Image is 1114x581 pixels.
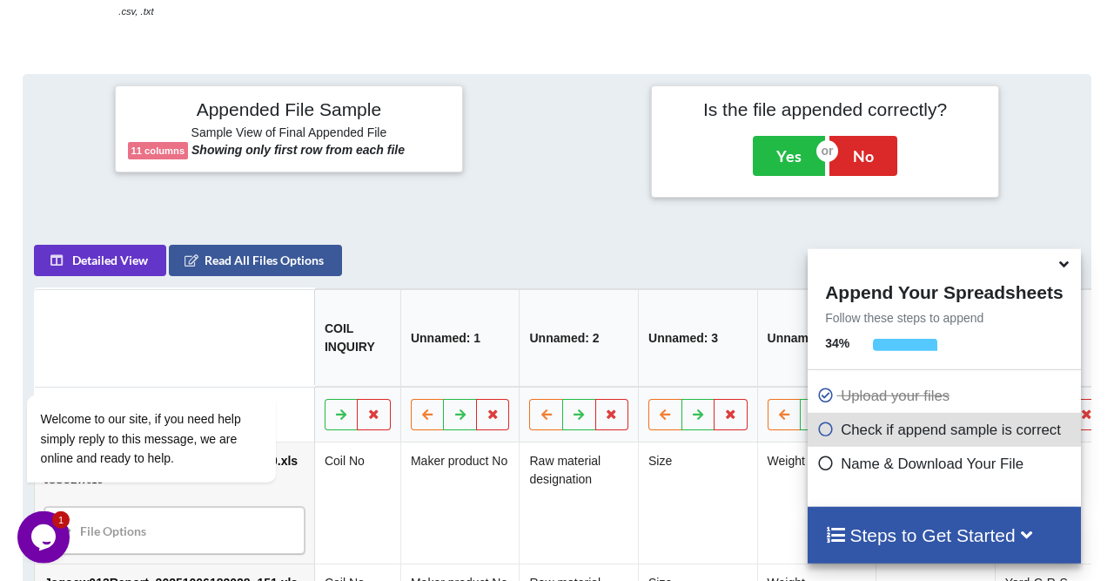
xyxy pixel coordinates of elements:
[400,443,520,564] td: Maker product No
[816,385,1076,407] p: Upload your files
[816,453,1076,475] p: Name & Download Your File
[17,511,73,564] iframe: chat widget
[17,238,331,503] iframe: chat widget
[128,125,451,143] h6: Sample View of Final Appended File
[756,289,876,387] th: Unnamed: 4
[638,289,757,387] th: Unnamed: 3
[816,419,1076,441] p: Check if append sample is correct
[50,512,299,549] div: File Options
[169,245,342,276] button: Read All Files Options
[808,309,1080,327] p: Follow these steps to append
[128,98,451,123] h4: Appended File Sample
[519,289,638,387] th: Unnamed: 2
[825,524,1063,546] h4: Steps to Get Started
[756,443,876,564] td: Weight
[191,143,405,157] b: Showing only first row from each file
[829,136,897,176] button: No
[753,136,825,176] button: Yes
[638,443,757,564] td: Size
[664,98,987,120] h4: Is the file appended correctly?
[35,443,314,564] td: Jsgoew013Report_20251006182042_130.xls
[400,289,520,387] th: Unnamed: 1
[314,289,400,387] th: COIL INQUIRY
[808,277,1080,303] h4: Append Your Spreadsheets
[825,336,849,350] b: 34 %
[519,443,638,564] td: Raw material designation
[314,443,400,564] td: Coil No
[131,145,185,156] b: 11 columns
